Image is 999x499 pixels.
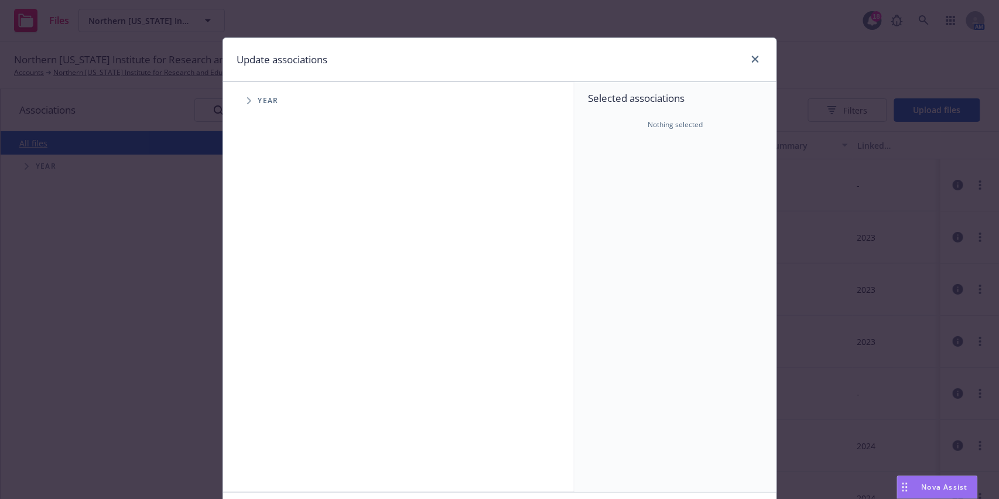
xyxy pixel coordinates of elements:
span: Year [258,97,279,104]
span: Nova Assist [922,482,968,492]
button: Nova Assist [897,476,978,499]
h1: Update associations [237,52,328,67]
a: close [748,52,762,66]
span: Nothing selected [648,119,703,130]
span: Selected associations [589,91,762,105]
div: Tree Example [223,89,574,112]
div: Drag to move [898,476,912,498]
